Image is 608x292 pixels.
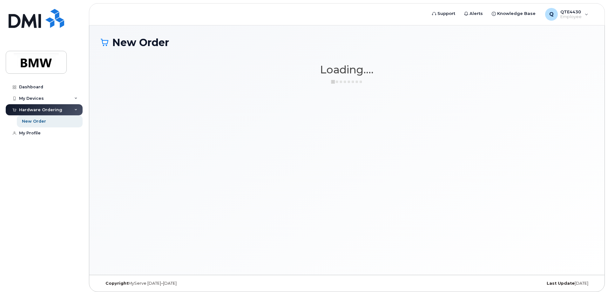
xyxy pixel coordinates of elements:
strong: Last Update [547,281,575,286]
strong: Copyright [105,281,128,286]
img: ajax-loader-3a6953c30dc77f0bf724df975f13086db4f4c1262e45940f03d1251963f1bf2e.gif [331,79,363,84]
div: MyServe [DATE]–[DATE] [101,281,265,286]
h1: New Order [101,37,593,48]
h1: Loading.... [101,64,593,75]
div: [DATE] [429,281,593,286]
